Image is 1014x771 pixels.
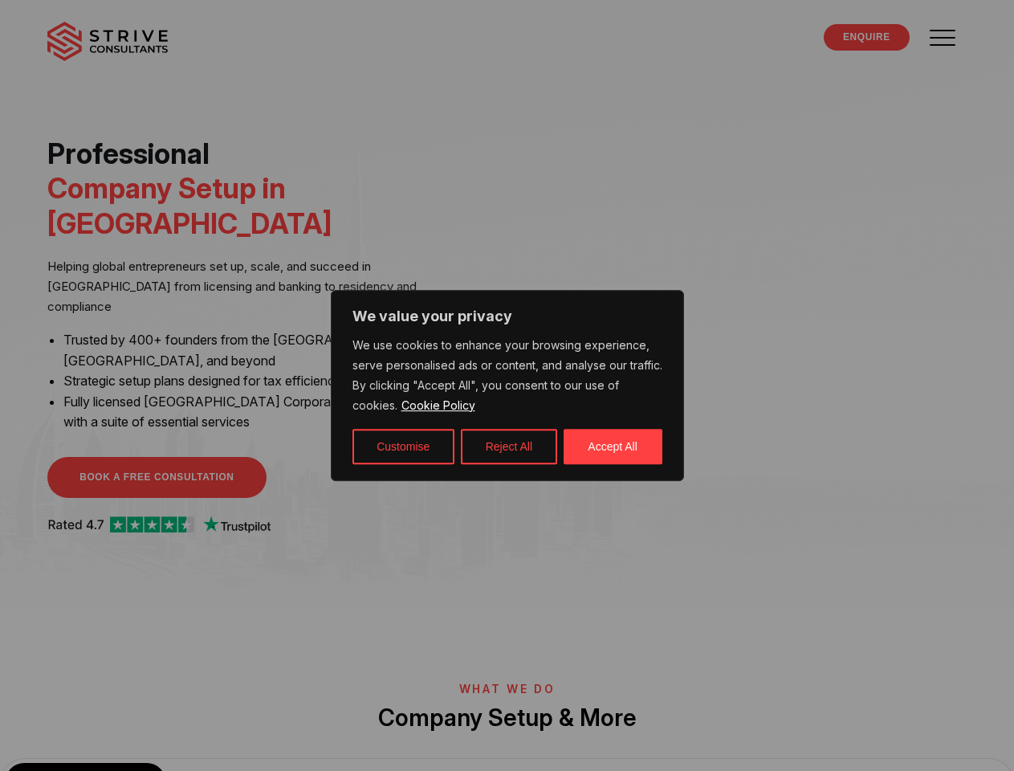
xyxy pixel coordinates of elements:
button: Customise [352,429,454,464]
button: Reject All [461,429,557,464]
p: We use cookies to enhance your browsing experience, serve personalised ads or content, and analys... [352,336,662,416]
a: Cookie Policy [401,398,476,413]
button: Accept All [564,429,662,464]
p: We value your privacy [352,307,662,326]
div: We value your privacy [331,290,684,481]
